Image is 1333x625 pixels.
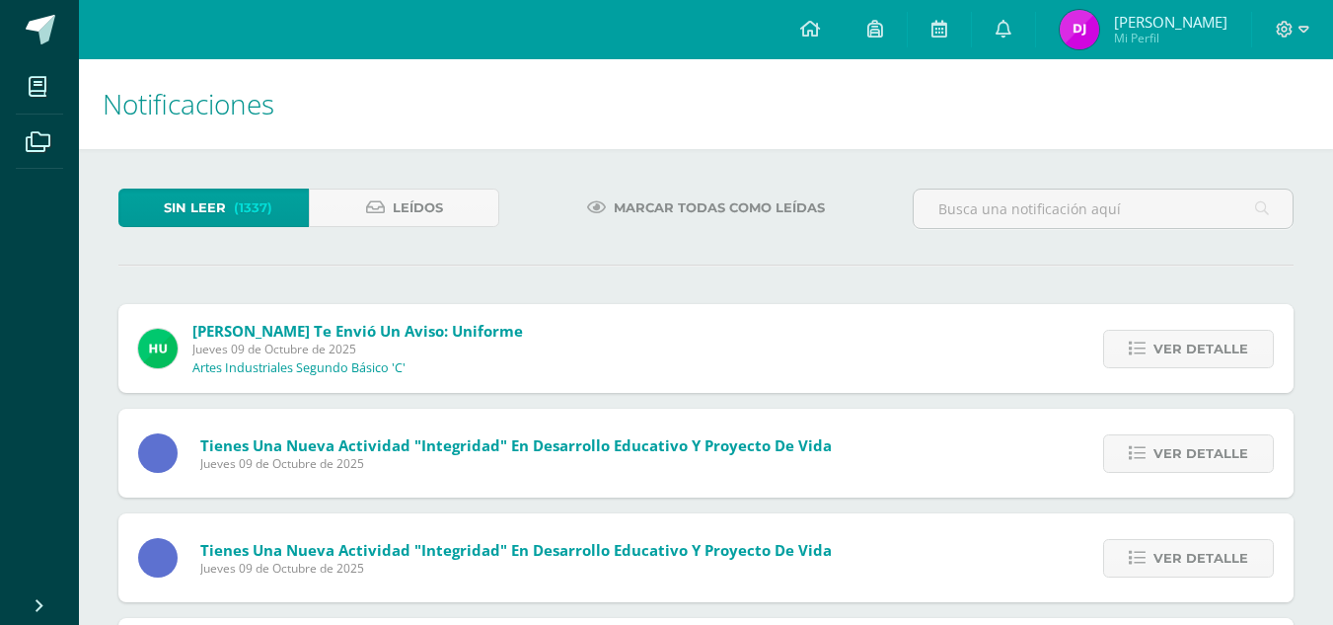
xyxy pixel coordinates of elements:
[562,189,850,227] a: Marcar todas como leídas
[138,329,178,368] img: fd23069c3bd5c8dde97a66a86ce78287.png
[200,560,832,577] span: Jueves 09 de Octubre de 2025
[309,189,499,227] a: Leídos
[1114,12,1227,32] span: [PERSON_NAME]
[192,321,523,341] span: [PERSON_NAME] te envió un aviso: Uniforme
[234,190,272,226] span: (1337)
[614,190,825,226] span: Marcar todas como leídas
[1114,30,1227,46] span: Mi Perfil
[192,341,523,357] span: Jueves 09 de Octubre de 2025
[1153,540,1248,577] span: Ver detalle
[914,190,1293,228] input: Busca una notificación aquí
[200,540,832,560] span: Tienes una nueva actividad "Integridad" En Desarrollo Educativo y Proyecto de Vida
[1153,435,1248,472] span: Ver detalle
[1153,331,1248,367] span: Ver detalle
[200,435,832,455] span: Tienes una nueva actividad "Integridad" En Desarrollo Educativo y Proyecto de Vida
[393,190,443,226] span: Leídos
[164,190,226,226] span: Sin leer
[192,360,406,376] p: Artes Industriales Segundo Básico 'C'
[1060,10,1099,49] img: 27d564066e219f7772a835f31561f60d.png
[118,189,309,227] a: Sin leer(1337)
[103,85,274,122] span: Notificaciones
[200,455,832,472] span: Jueves 09 de Octubre de 2025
